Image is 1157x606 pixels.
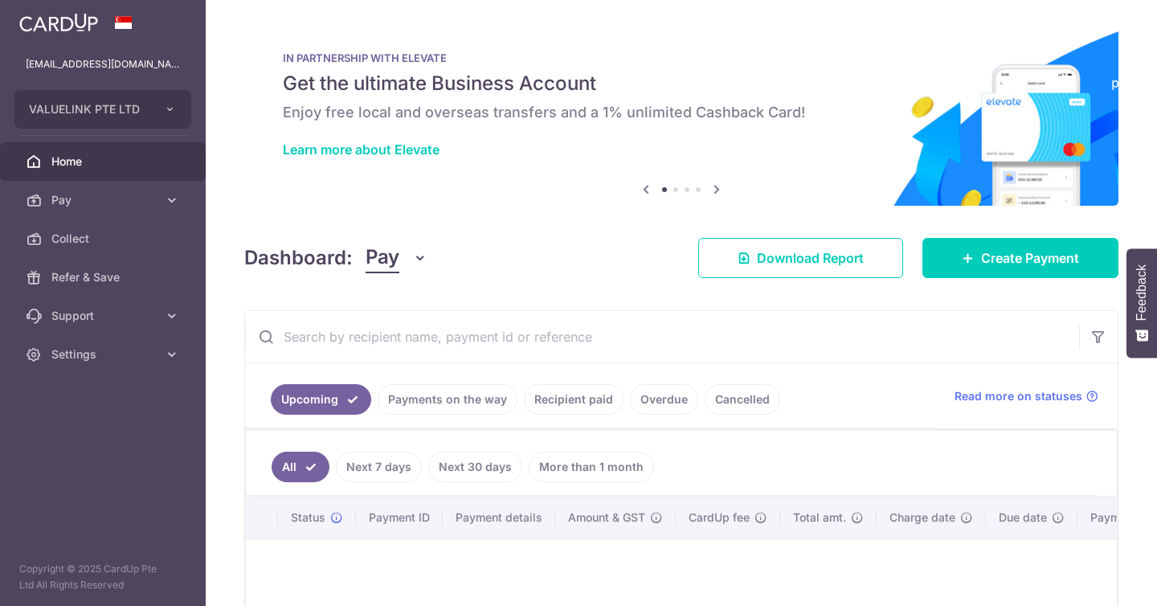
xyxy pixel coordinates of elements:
span: Refer & Save [51,269,157,285]
button: VALUELINK PTE LTD [14,90,191,129]
span: Total amt. [793,510,846,526]
span: Charge date [889,510,955,526]
input: Search by recipient name, payment id or reference [245,311,1079,362]
span: Due date [999,510,1047,526]
span: Status [291,510,325,526]
a: Upcoming [271,384,371,415]
button: Pay [366,243,427,273]
a: Payments on the way [378,384,517,415]
span: Download Report [757,248,864,268]
span: Support [51,308,157,324]
img: Renovation banner [244,26,1118,206]
a: Overdue [630,384,698,415]
a: Learn more about Elevate [283,141,439,158]
h4: Dashboard: [244,244,353,272]
a: Next 7 days [336,452,422,482]
span: Home [51,154,157,170]
span: Pay [51,192,157,208]
span: VALUELINK PTE LTD [29,101,148,117]
h6: Enjoy free local and overseas transfers and a 1% unlimited Cashback Card! [283,103,1080,122]
span: Create Payment [981,248,1079,268]
h5: Get the ultimate Business Account [283,71,1080,96]
span: Read more on statuses [955,388,1082,404]
iframe: Opens a widget where you can find more information [1053,558,1141,598]
a: Create Payment [922,238,1118,278]
span: Pay [366,243,399,273]
a: Next 30 days [428,452,522,482]
a: Recipient paid [524,384,623,415]
span: Feedback [1135,264,1149,321]
th: Payment ID [356,497,443,538]
a: Cancelled [705,384,780,415]
th: Payment details [443,497,555,538]
span: Collect [51,231,157,247]
p: [EMAIL_ADDRESS][DOMAIN_NAME] [26,56,180,72]
a: All [272,452,329,482]
a: Download Report [698,238,903,278]
span: Settings [51,346,157,362]
a: More than 1 month [529,452,654,482]
button: Feedback - Show survey [1126,248,1157,358]
a: Read more on statuses [955,388,1098,404]
span: CardUp fee [689,510,750,526]
span: Amount & GST [568,510,645,526]
img: CardUp [19,13,98,32]
p: IN PARTNERSHIP WITH ELEVATE [283,51,1080,64]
